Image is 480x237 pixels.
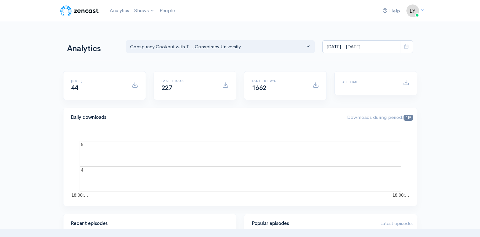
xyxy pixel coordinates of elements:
a: People [157,4,177,17]
a: Shows [132,4,157,18]
span: Latest episode: [380,220,413,226]
text: 18:00:… [392,193,409,198]
h6: All time [342,80,395,84]
div: Conspiracy Cookout with T... , Conspiracy University [130,43,305,51]
h6: Last 30 days [252,79,305,83]
img: ZenCast Logo [59,4,100,17]
text: 4 [81,167,83,173]
a: Help [380,4,403,18]
h4: Daily downloads [71,115,340,120]
h6: Last 7 days [161,79,214,83]
h1: Analytics [67,44,118,53]
input: analytics date range selector [322,40,400,53]
img: ... [406,4,419,17]
h6: [DATE] [71,79,124,83]
span: 419 [404,115,413,121]
span: 1662 [252,84,266,92]
h4: Popular episodes [252,221,373,226]
text: 18:00:… [71,193,88,198]
span: Downloads during period: [347,114,413,120]
text: 5 [81,142,83,147]
a: Analytics [107,4,132,17]
span: 227 [161,84,173,92]
button: Conspiracy Cookout with T..., Conspiracy University [126,40,315,53]
span: 44 [71,84,78,92]
svg: A chart. [71,135,409,198]
h4: Recent episodes [71,221,225,226]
